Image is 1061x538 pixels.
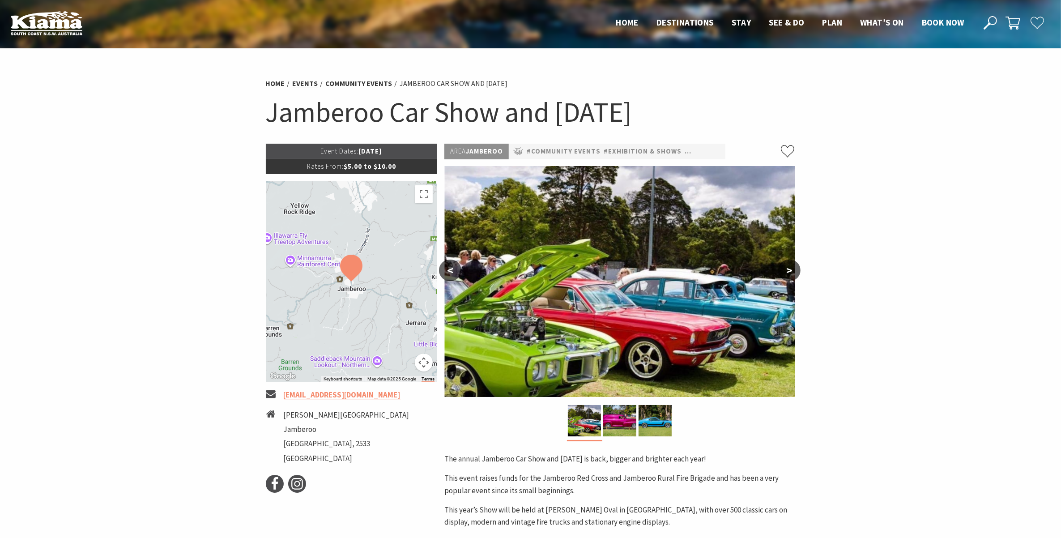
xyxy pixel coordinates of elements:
img: Kiama Logo [11,11,82,35]
img: Jamberoo Car Show [568,405,601,436]
a: #Festivals [685,146,726,157]
a: #Exhibition & Shows [604,146,682,157]
li: Jamberoo Car Show and [DATE] [400,78,508,90]
span: Plan [822,17,843,28]
h1: Jamberoo Car Show and [DATE] [266,94,796,130]
img: Pink Car [603,405,636,436]
a: [EMAIL_ADDRESS][DOMAIN_NAME] [284,390,401,400]
p: Jamberoo [444,144,509,159]
p: This event raises funds for the Jamberoo Red Cross and Jamberoo Rural Fire Brigade and has been a... [444,472,795,496]
nav: Main Menu [607,16,973,30]
span: Rates From: [307,162,344,171]
span: Area [450,147,466,155]
img: Blue Car [639,405,672,436]
li: [GEOGRAPHIC_DATA], 2533 [284,438,409,450]
span: Destinations [656,17,714,28]
span: Event Dates: [320,147,358,155]
a: Community Events [326,79,392,88]
li: Jamberoo [284,423,409,436]
button: Keyboard shortcuts [324,376,362,382]
a: Open this area in Google Maps (opens a new window) [268,371,298,382]
p: The annual Jamberoo Car Show and [DATE] is back, bigger and brighter each year! [444,453,795,465]
p: $5.00 to $10.00 [266,159,438,174]
button: > [778,260,801,281]
a: Terms (opens in new tab) [422,376,435,382]
span: See & Do [769,17,804,28]
img: Google [268,371,298,382]
a: #Community Events [527,146,601,157]
span: Stay [732,17,751,28]
button: Map camera controls [415,354,433,371]
span: Book now [922,17,964,28]
span: Map data ©2025 Google [367,376,416,381]
button: < [439,260,461,281]
p: [DATE] [266,144,438,159]
li: [PERSON_NAME][GEOGRAPHIC_DATA] [284,409,409,421]
img: Jamberoo Car Show [444,166,796,397]
button: Toggle fullscreen view [415,185,433,203]
p: This year’s Show will be held at [PERSON_NAME] Oval in [GEOGRAPHIC_DATA], with over 500 classic c... [444,504,795,528]
span: Home [616,17,639,28]
span: What’s On [860,17,904,28]
li: [GEOGRAPHIC_DATA] [284,453,409,465]
a: Events [293,79,318,88]
a: Home [266,79,285,88]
